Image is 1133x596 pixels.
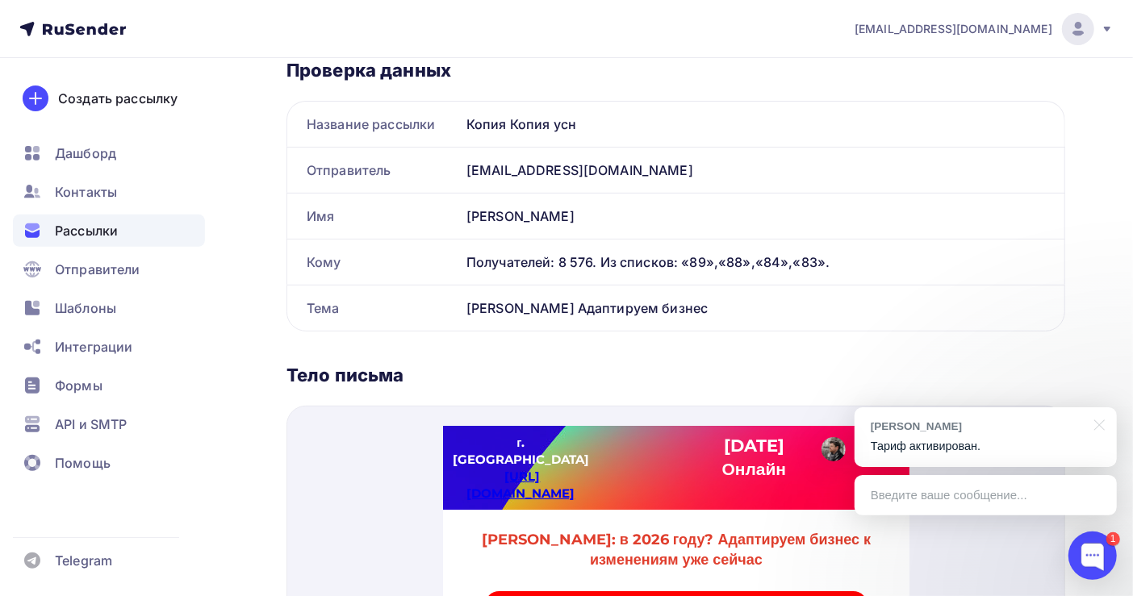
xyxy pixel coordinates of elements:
strong: Программа семинара: [8,289,132,302]
a: РЕГИСТРАЦИЯ [42,165,424,194]
p: г. [GEOGRAPHIC_DATA] [8,8,148,42]
span: РЕГИСТРАЦИЯ [186,172,281,187]
li: Какие льготы будут сохранены и расширены: льготы для производственной сферы, ТОР, освобождение от... [40,375,458,452]
p: Тариф активирован. [871,438,1101,455]
img: Александр [822,437,846,461]
span: [EMAIL_ADDRESS][DOMAIN_NAME] [855,21,1052,37]
a: [URL][DOMAIN_NAME] [23,43,132,75]
div: [EMAIL_ADDRESS][DOMAIN_NAME] [460,148,1064,193]
li: Какие изменения к худшему ждем и когда: ужесточения в работе с самозанятыми, снижение порога осво... [40,317,458,374]
a: Отправители [13,253,205,285]
div: Отправитель [287,148,460,193]
div: Название рассылки [287,102,460,147]
a: Рассылки [13,215,205,247]
a: Формы [13,369,205,402]
a: Шаблоны [13,292,205,324]
div: Имя [287,194,460,239]
div: [PERSON_NAME] [871,419,1085,434]
span: Рассылки [55,221,118,240]
span: Формы [55,376,102,395]
div: Тело письма [286,364,1065,386]
p: Онлайн [164,31,458,55]
a: Контакты [13,176,205,208]
div: Получателей: 8 576. Из списков: «89»,«88»,«84»,«83». [466,252,1045,272]
span: API и SMTP [55,415,127,434]
div: [PERSON_NAME]: в 2026 году? Адаптируем бизнес к изменениям уже сейчас [12,104,454,144]
strong: регистрация [158,211,408,227]
span: Помощь [55,453,111,473]
div: Копия Копия усн [460,102,1064,147]
p: Кратко о Программе и [8,210,458,230]
div: Проверка данных [286,59,1065,81]
div: Создать рассылку [58,89,178,108]
span: Telegram [55,551,112,570]
div: [PERSON_NAME] Адаптируем бизнес [460,285,1064,331]
p: [DATE] [164,8,458,31]
div: Кому [287,240,460,285]
a: [URL][DOMAIN_NAME] [249,211,408,227]
div: Тема [287,285,460,331]
div: [PERSON_NAME] [460,194,1064,239]
div: Введите ваше сообщение... [855,475,1117,515]
span: Лектор: [PERSON_NAME] [8,252,182,268]
span: Дашборд [55,144,116,163]
a: [EMAIL_ADDRESS][DOMAIN_NAME] [855,13,1114,45]
span: Отправители [55,260,140,279]
a: Дашборд [13,137,205,169]
span: Интеграции [55,337,132,356]
span: Контакты [55,182,117,202]
span: Шаблоны [55,298,116,318]
div: 1 [1106,532,1120,546]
